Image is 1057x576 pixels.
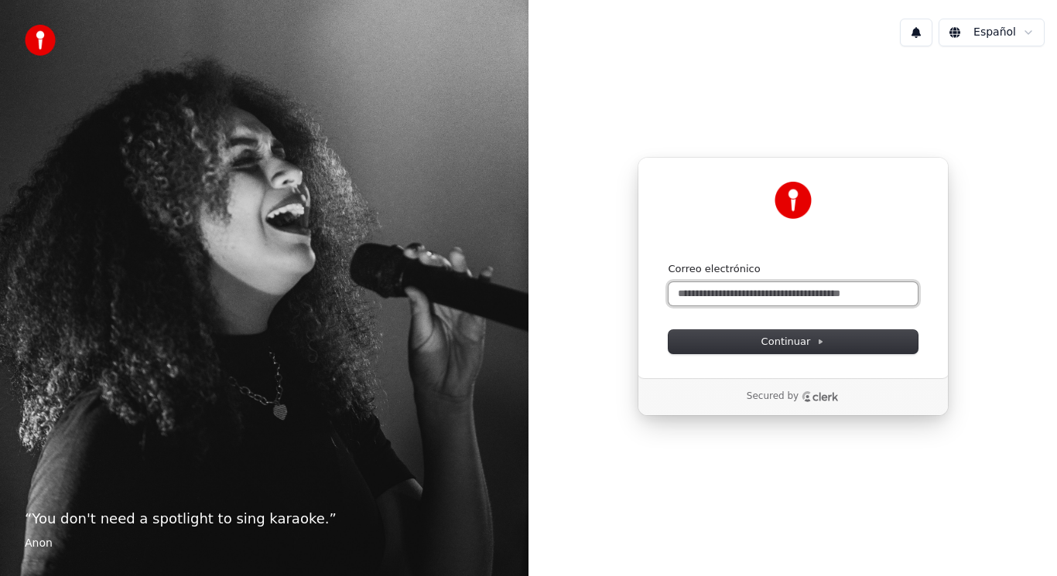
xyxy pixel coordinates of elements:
footer: Anon [25,536,504,551]
button: Continuar [669,330,918,353]
a: Clerk logo [802,391,839,402]
p: Secured by [747,390,799,403]
img: youka [25,25,56,56]
span: Continuar [761,335,825,349]
p: “ You don't need a spotlight to sing karaoke. ” [25,508,504,530]
img: Youka [775,182,812,219]
label: Correo electrónico [669,262,761,276]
